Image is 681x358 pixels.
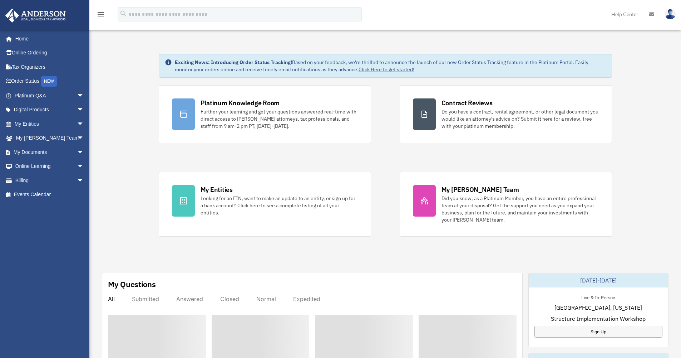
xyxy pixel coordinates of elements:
a: Online Learningarrow_drop_down [5,159,95,174]
div: NEW [41,76,57,87]
span: Structure Implementation Workshop [551,314,646,323]
span: arrow_drop_down [77,173,91,188]
div: Based on your feedback, we're thrilled to announce the launch of our new Order Status Tracking fe... [175,59,606,73]
a: Contract Reviews Do you have a contract, rental agreement, or other legal document you would like... [400,85,612,143]
a: Platinum Knowledge Room Further your learning and get your questions answered real-time with dire... [159,85,371,143]
div: My Questions [108,279,156,290]
div: Answered [176,295,203,303]
span: [GEOGRAPHIC_DATA], [US_STATE] [554,303,642,312]
div: All [108,295,115,303]
a: My Documentsarrow_drop_down [5,145,95,159]
div: Platinum Knowledge Room [201,98,280,107]
div: My [PERSON_NAME] Team [441,185,519,194]
div: [DATE]-[DATE] [529,273,668,287]
div: Contract Reviews [441,98,493,107]
span: arrow_drop_down [77,117,91,131]
a: Platinum Q&Aarrow_drop_down [5,88,95,103]
div: Looking for an EIN, want to make an update to an entity, or sign up for a bank account? Click her... [201,195,358,216]
a: My [PERSON_NAME] Team Did you know, as a Platinum Member, you have an entire professional team at... [400,172,612,237]
a: Click Here to get started! [359,66,414,73]
span: arrow_drop_down [77,88,91,103]
a: Sign Up [534,326,662,338]
span: arrow_drop_down [77,131,91,146]
div: Further your learning and get your questions answered real-time with direct access to [PERSON_NAM... [201,108,358,130]
strong: Exciting News: Introducing Order Status Tracking! [175,59,292,66]
div: Normal [256,295,276,303]
a: Online Ordering [5,46,95,60]
a: My Entities Looking for an EIN, want to make an update to an entity, or sign up for a bank accoun... [159,172,371,237]
a: menu [97,13,105,19]
a: My [PERSON_NAME] Teamarrow_drop_down [5,131,95,145]
a: Events Calendar [5,188,95,202]
div: Did you know, as a Platinum Member, you have an entire professional team at your disposal? Get th... [441,195,599,223]
img: User Pic [665,9,676,19]
img: Anderson Advisors Platinum Portal [3,9,68,23]
a: Tax Organizers [5,60,95,74]
span: arrow_drop_down [77,145,91,160]
div: Live & In-Person [576,293,621,301]
a: Order StatusNEW [5,74,95,89]
a: Home [5,32,91,46]
div: Closed [220,295,239,303]
div: Submitted [132,295,159,303]
a: My Entitiesarrow_drop_down [5,117,95,131]
div: Expedited [293,295,320,303]
a: Billingarrow_drop_down [5,173,95,188]
i: search [119,10,127,18]
div: Do you have a contract, rental agreement, or other legal document you would like an attorney's ad... [441,108,599,130]
i: menu [97,10,105,19]
div: My Entities [201,185,233,194]
a: Digital Productsarrow_drop_down [5,103,95,117]
span: arrow_drop_down [77,103,91,117]
span: arrow_drop_down [77,159,91,174]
